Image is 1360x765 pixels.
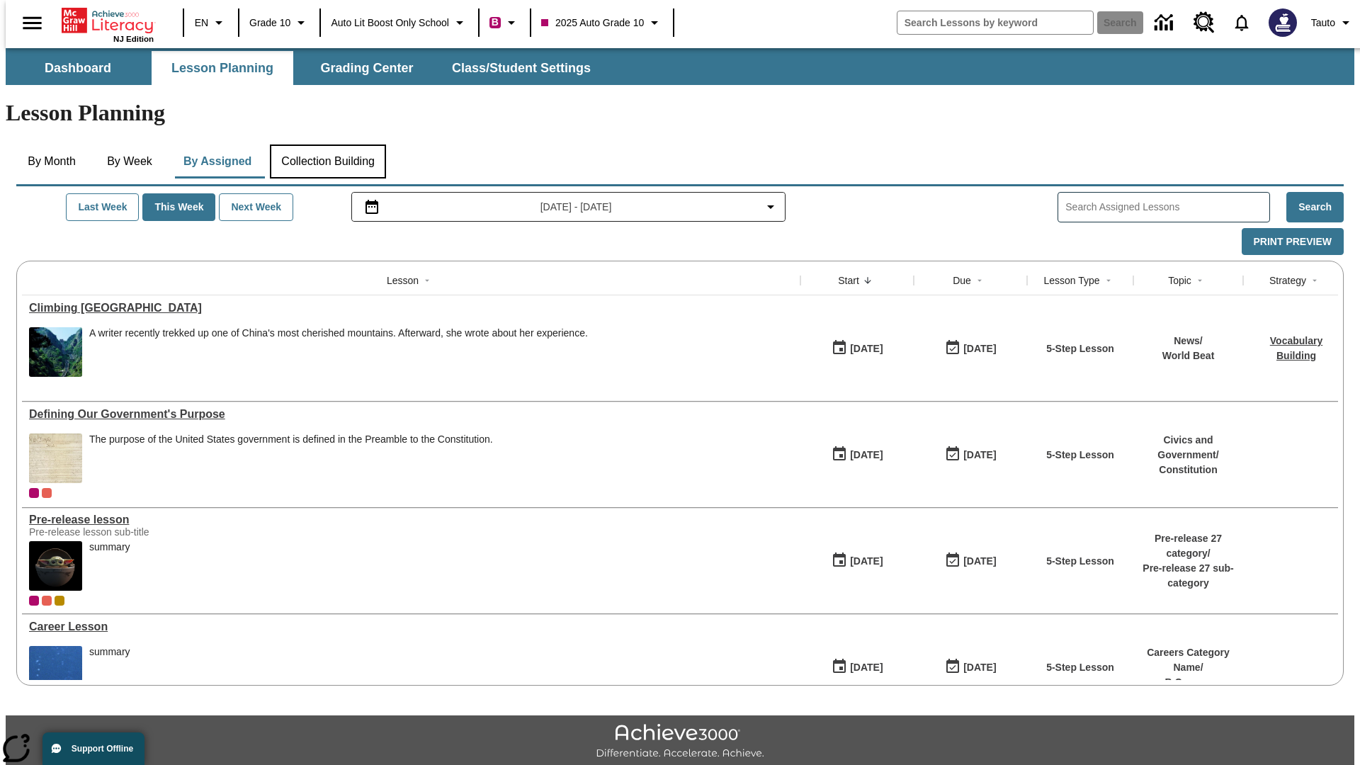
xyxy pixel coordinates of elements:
button: Boost Class color is violet red. Change class color [484,10,526,35]
p: Pre-release 27 sub-category [1140,561,1236,591]
div: Pre-release lesson [29,514,793,526]
span: NJ Edition [113,35,154,43]
button: Sort [419,272,436,289]
button: By Month [16,144,87,178]
button: Select the date range menu item [358,198,780,215]
div: Topic [1168,273,1191,288]
div: A writer recently trekked up one of China's most cherished mountains. Afterward, she wrote about ... [89,327,588,339]
div: The purpose of the United States government is defined in the Preamble to the Constitution. [89,433,493,483]
span: Class/Student Settings [452,60,591,76]
span: Tauto [1311,16,1335,30]
p: News / [1162,334,1215,348]
p: Careers Category Name / [1140,645,1236,675]
button: Sort [1191,272,1208,289]
button: By Assigned [172,144,263,178]
div: Home [62,5,154,43]
span: 2025 Auto Grade 10 [541,16,644,30]
svg: Collapse Date Range Filter [762,198,779,215]
button: Lesson Planning [152,51,293,85]
div: Climbing Mount Tai [29,302,793,314]
p: 5-Step Lesson [1046,448,1114,463]
div: Current Class [29,488,39,498]
p: Pre-release 27 category / [1140,531,1236,561]
p: 5-Step Lesson [1046,660,1114,675]
div: Lesson [387,273,419,288]
div: summary [89,646,130,658]
a: Defining Our Government's Purpose, Lessons [29,408,793,421]
button: 01/22/25: First time the lesson was available [827,548,888,574]
div: OL 2025 Auto Grade 11 [42,488,52,498]
div: [DATE] [850,552,883,570]
div: [DATE] [850,446,883,464]
div: SubNavbar [6,48,1354,85]
button: Sort [971,272,988,289]
span: EN [195,16,208,30]
span: Support Offline [72,744,133,754]
button: Sort [1100,272,1117,289]
button: Dashboard [7,51,149,85]
img: hero alt text [29,541,82,591]
img: Achieve3000 Differentiate Accelerate Achieve [596,724,764,760]
button: 07/22/25: First time the lesson was available [827,335,888,362]
img: 6000 stone steps to climb Mount Tai in Chinese countryside [29,327,82,377]
div: New 2025 class [55,596,64,606]
div: Lesson Type [1043,273,1099,288]
span: B [492,13,499,31]
p: World Beat [1162,348,1215,363]
p: Constitution [1140,463,1236,477]
p: Civics and Government / [1140,433,1236,463]
a: Home [62,6,154,35]
button: Open side menu [11,2,53,44]
a: Career Lesson, Lessons [29,620,793,633]
div: [DATE] [963,340,996,358]
p: B Careers [1140,675,1236,690]
button: Sort [859,272,876,289]
input: search field [897,11,1093,34]
div: Start [838,273,859,288]
button: Class/Student Settings [441,51,602,85]
a: Vocabulary Building [1270,335,1322,361]
p: 5-Step Lesson [1046,341,1114,356]
span: Grading Center [320,60,413,76]
button: Class: 2025 Auto Grade 10, Select your class [535,10,669,35]
button: 01/17/26: Last day the lesson can be accessed [940,654,1001,681]
button: School: Auto Lit Boost only School, Select your school [325,10,474,35]
div: summary [89,541,130,553]
a: Climbing Mount Tai, Lessons [29,302,793,314]
button: Sort [1306,272,1323,289]
div: Career Lesson [29,620,793,633]
button: Language: EN, Select a language [188,10,234,35]
a: Notifications [1223,4,1260,41]
a: Pre-release lesson, Lessons [29,514,793,526]
button: Grade: Grade 10, Select a grade [244,10,315,35]
button: 06/30/26: Last day the lesson can be accessed [940,335,1001,362]
a: Data Center [1146,4,1185,42]
span: Auto Lit Boost only School [331,16,449,30]
span: summary [89,646,130,696]
div: SubNavbar [6,51,603,85]
img: fish [29,646,82,696]
div: summary [89,541,130,591]
span: Grade 10 [249,16,290,30]
div: Pre-release lesson sub-title [29,526,242,538]
span: OL 2025 Auto Grade 11 [42,596,52,606]
button: 01/25/26: Last day the lesson can be accessed [940,548,1001,574]
button: Search [1286,192,1344,222]
div: [DATE] [850,340,883,358]
span: Current Class [29,596,39,606]
button: 07/01/25: First time the lesson was available [827,441,888,468]
button: Profile/Settings [1305,10,1360,35]
div: [DATE] [850,659,883,676]
img: Avatar [1269,8,1297,37]
div: Defining Our Government's Purpose [29,408,793,421]
div: [DATE] [963,552,996,570]
button: Print Preview [1242,228,1344,256]
div: A writer recently trekked up one of China's most cherished mountains. Afterward, she wrote about ... [89,327,588,377]
button: Next Week [219,193,293,221]
div: [DATE] [963,446,996,464]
